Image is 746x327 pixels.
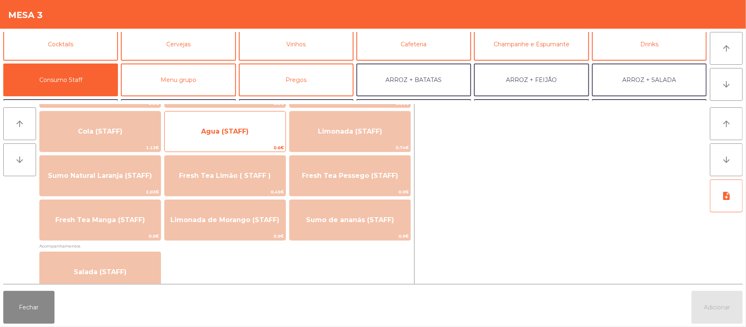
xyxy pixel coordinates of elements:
button: BATATA + FEIJÃO [121,99,236,132]
button: ARROZ + FEIJÃO [474,64,589,96]
span: 2.03€ [40,188,161,196]
span: 0.9€ [290,188,410,196]
button: arrow_upward [710,107,743,140]
span: Limonada (STAFF) [318,127,382,135]
button: Pregos [239,64,354,96]
i: arrow_downward [721,79,731,89]
span: 1.13€ [40,144,161,152]
button: Cafeteria [356,28,471,61]
span: Salada (STAFF) [74,268,127,276]
i: arrow_upward [721,119,731,129]
span: 0.45€ [165,188,286,196]
span: 0.6€ [165,144,286,152]
button: FEIJÃO + SALADA [474,99,589,132]
button: Vinhos [239,28,354,61]
button: BATATA + SALADA [239,99,354,132]
span: Sumo Natural Laranja (STAFF) [48,172,152,179]
button: arrow_downward [710,68,743,101]
button: Fechar [3,291,54,324]
button: FEIJÃO + FEIJÃO [592,99,707,132]
span: Cola (STAFF) [78,127,122,135]
span: Agua (STAFF) [201,127,249,135]
i: arrow_upward [721,43,731,53]
button: Consumo Staff [3,64,118,96]
button: arrow_downward [3,143,36,176]
span: Sumo de ananás (STAFF) [306,216,394,224]
span: 0.9€ [290,232,410,240]
span: 0.9€ [165,232,286,240]
button: Cocktails [3,28,118,61]
span: Acompanhamentos [39,242,411,250]
button: arrow_downward [710,143,743,176]
button: ARROZ + SALADA [592,64,707,96]
span: Fresh Tea Pessego (STAFF) [302,172,398,179]
h4: Mesa 3 [8,9,43,21]
button: Cervejas [121,28,236,61]
i: arrow_downward [15,155,25,165]
button: ARROZ + BATATAS [356,64,471,96]
button: arrow_upward [710,32,743,65]
span: Limonada de Morango (STAFF) [170,216,279,224]
i: arrow_downward [721,155,731,165]
button: Menu grupo [121,64,236,96]
span: 0.9€ [40,232,161,240]
button: ARROZ + ARROZ [3,99,118,132]
button: note_add [710,179,743,212]
button: BATATA + BATATA [356,99,471,132]
button: arrow_upward [3,107,36,140]
span: Fresh Tea Limão ( STAFF ) [179,172,271,179]
span: 0.74€ [290,144,410,152]
button: Champanhe e Espumante [474,28,589,61]
span: Fresh Tea Manga (STAFF) [55,216,145,224]
button: Drinks [592,28,707,61]
i: note_add [721,191,731,201]
i: arrow_upward [15,119,25,129]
